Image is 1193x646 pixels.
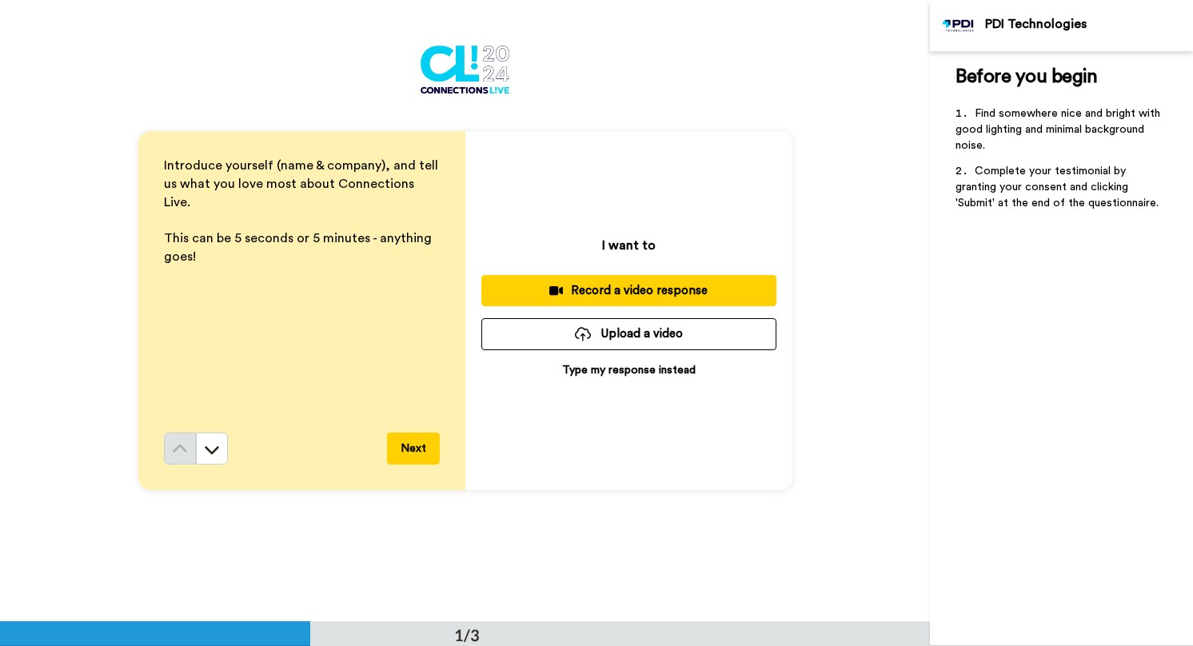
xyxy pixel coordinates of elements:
p: I want to [602,236,656,255]
button: Next [387,433,440,465]
button: Record a video response [481,275,776,306]
span: Introduce yourself (name & company), and tell us what you love most about Connections Live. [164,159,441,209]
span: Find somewhere nice and bright with good lighting and minimal background noise. [956,108,1163,151]
span: This can be 5 seconds or 5 minutes - anything goes! [164,232,435,263]
span: Complete your testimonial by granting your consent and clicking 'Submit' at the end of the questi... [956,165,1159,209]
span: Before you begin [956,67,1097,86]
img: Profile Image [939,6,977,45]
div: Record a video response [494,282,764,299]
div: 1/3 [429,624,505,646]
div: PDI Technologies [985,17,1192,32]
p: Type my response instead [562,362,696,378]
button: Upload a video [481,318,776,349]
